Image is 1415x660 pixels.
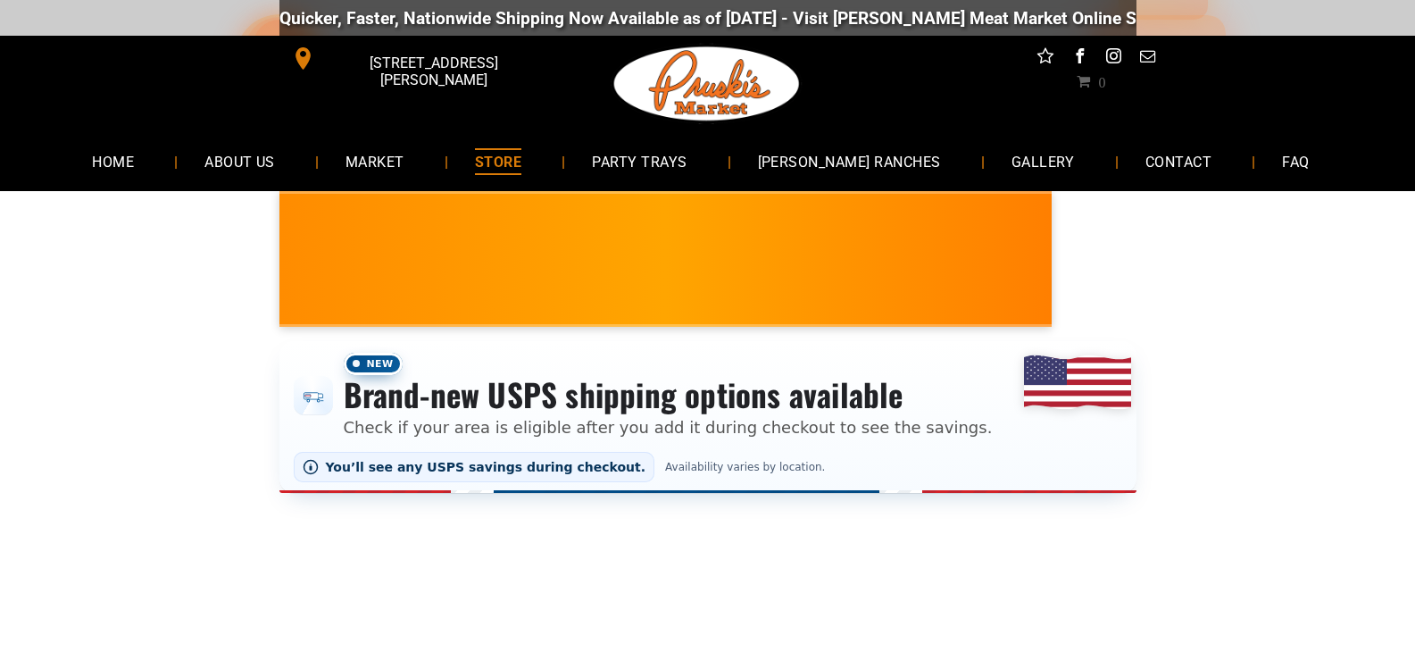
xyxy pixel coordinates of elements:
h3: Brand-new USPS shipping options available [344,375,993,414]
a: Social network [1034,45,1057,72]
a: HOME [65,138,161,185]
span: Availability varies by location. [662,461,828,473]
span: [STREET_ADDRESS][PERSON_NAME] [318,46,548,97]
span: 0 [1098,74,1105,88]
a: instagram [1102,45,1125,72]
span: You’ll see any USPS savings during checkout. [326,460,646,474]
a: MARKET [319,138,431,185]
a: GALLERY [985,138,1102,185]
div: Quicker, Faster, Nationwide Shipping Now Available as of [DATE] - Visit [PERSON_NAME] Meat Market... [279,8,1361,29]
a: FAQ [1255,138,1336,185]
a: STORE [448,138,548,185]
a: facebook [1068,45,1091,72]
a: [PERSON_NAME] RANCHES [731,138,968,185]
div: Shipping options announcement [279,341,1136,493]
a: email [1136,45,1159,72]
a: PARTY TRAYS [565,138,713,185]
a: CONTACT [1119,138,1238,185]
p: Check if your area is eligible after you add it during checkout to see the savings. [344,415,993,439]
a: [STREET_ADDRESS][PERSON_NAME] [279,45,553,72]
a: ABOUT US [178,138,302,185]
span: New [344,353,403,375]
img: Pruski-s+Market+HQ+Logo2-1920w.png [611,36,803,132]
